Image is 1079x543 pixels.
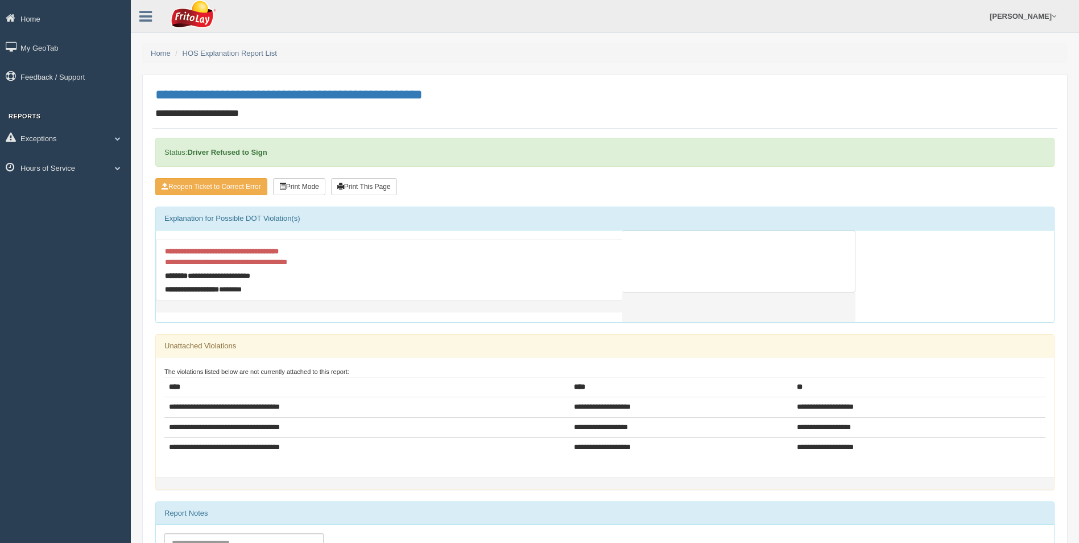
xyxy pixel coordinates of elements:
[331,178,397,195] button: Print This Page
[156,335,1054,357] div: Unattached Violations
[151,49,171,57] a: Home
[187,148,267,157] strong: Driver Refused to Sign
[273,178,325,195] button: Print Mode
[164,368,349,375] small: The violations listed below are not currently attached to this report:
[155,138,1055,167] div: Status:
[155,178,267,195] button: Reopen Ticket
[156,502,1054,525] div: Report Notes
[183,49,277,57] a: HOS Explanation Report List
[156,207,1054,230] div: Explanation for Possible DOT Violation(s)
